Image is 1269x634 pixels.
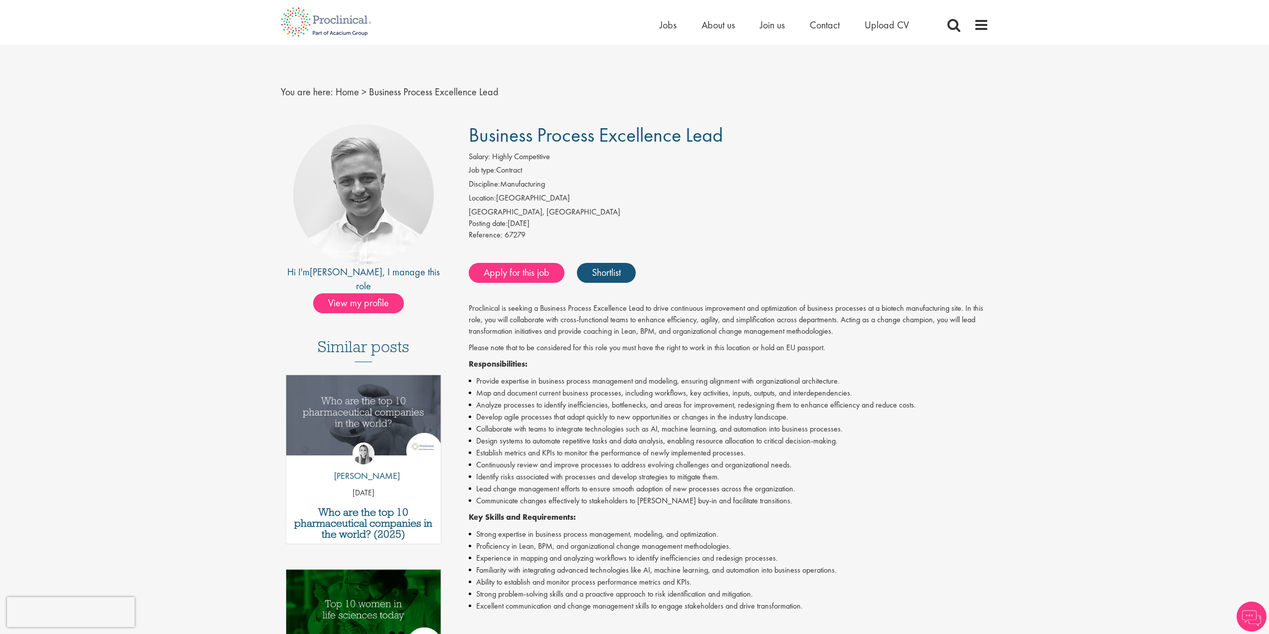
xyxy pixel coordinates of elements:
a: Hannah Burke [PERSON_NAME] [327,442,400,487]
span: 67279 [505,229,526,240]
img: imeage of recruiter Joshua Bye [293,124,434,265]
a: Link to a post [286,375,441,463]
span: View my profile [313,293,404,313]
img: Top 10 pharmaceutical companies in the world 2025 [286,375,441,455]
a: Who are the top 10 pharmaceutical companies in the world? (2025) [291,507,436,540]
a: Shortlist [577,263,636,283]
a: breadcrumb link [336,85,359,98]
li: Identify risks associated with processes and develop strategies to mitigate them. [469,471,989,483]
label: Reference: [469,229,503,241]
h3: Similar posts [318,338,409,362]
li: [GEOGRAPHIC_DATA] [469,193,989,207]
li: Provide expertise in business process management and modeling, ensuring alignment with organizati... [469,375,989,387]
strong: Responsibilities: [469,359,528,369]
li: Strong expertise in business process management, modeling, and optimization. [469,528,989,540]
li: Ability to establish and monitor process performance metrics and KPIs. [469,576,989,588]
li: Communicate changes effectively to stakeholders to [PERSON_NAME] buy-in and facilitate transitions. [469,495,989,507]
p: [DATE] [286,487,441,499]
div: [DATE] [469,218,989,229]
li: Excellent communication and change management skills to engage stakeholders and drive transformat... [469,600,989,612]
li: Collaborate with teams to integrate technologies such as AI, machine learning, and automation int... [469,423,989,435]
li: Strong problem-solving skills and a proactive approach to risk identification and mitigation. [469,588,989,600]
span: You are here: [281,85,333,98]
label: Discipline: [469,179,500,190]
li: Familiarity with integrating advanced technologies like AI, machine learning, and automation into... [469,564,989,576]
span: Posting date: [469,218,508,228]
p: [PERSON_NAME] [327,469,400,482]
a: [PERSON_NAME] [310,265,382,278]
strong: Key Skills and Requirements: [469,512,576,522]
p: Proclinical is seeking a Business Process Excellence Lead to drive continuous improvement and opt... [469,303,989,337]
li: Experience in mapping and analyzing workflows to identify inefficiencies and redesign processes. [469,552,989,564]
li: Manufacturing [469,179,989,193]
div: [GEOGRAPHIC_DATA], [GEOGRAPHIC_DATA] [469,207,989,218]
a: Join us [760,18,785,31]
li: Lead change management efforts to ensure smooth adoption of new processes across the organization. [469,483,989,495]
a: Jobs [660,18,677,31]
a: Contact [810,18,840,31]
li: Map and document current business processes, including workflows, key activities, inputs, outputs... [469,387,989,399]
li: Design systems to automate repetitive tasks and data analysis, enabling resource allocation to cr... [469,435,989,447]
li: Continuously review and improve processes to address evolving challenges and organizational needs. [469,459,989,471]
div: Hi I'm , I manage this role [281,265,447,293]
label: Job type: [469,165,496,176]
span: Business Process Excellence Lead [469,122,723,148]
li: Contract [469,165,989,179]
li: Analyze processes to identify inefficiencies, bottlenecks, and areas for improvement, redesigning... [469,399,989,411]
a: View my profile [313,295,414,308]
li: Establish metrics and KPIs to monitor the performance of newly implemented processes. [469,447,989,459]
label: Location: [469,193,496,204]
a: About us [702,18,735,31]
a: Apply for this job [469,263,564,283]
a: Upload CV [865,18,909,31]
iframe: reCAPTCHA [7,597,135,627]
img: Chatbot [1237,602,1267,632]
li: Develop agile processes that adapt quickly to new opportunities or changes in the industry landsc... [469,411,989,423]
p: Please note that to be considered for this role you must have the right to work in this location ... [469,342,989,354]
span: > [362,85,366,98]
span: Highly Competitive [492,151,550,162]
li: Proficiency in Lean, BPM, and organizational change management methodologies. [469,540,989,552]
img: Hannah Burke [353,442,374,464]
span: Business Process Excellence Lead [369,85,499,98]
label: Salary: [469,151,490,163]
